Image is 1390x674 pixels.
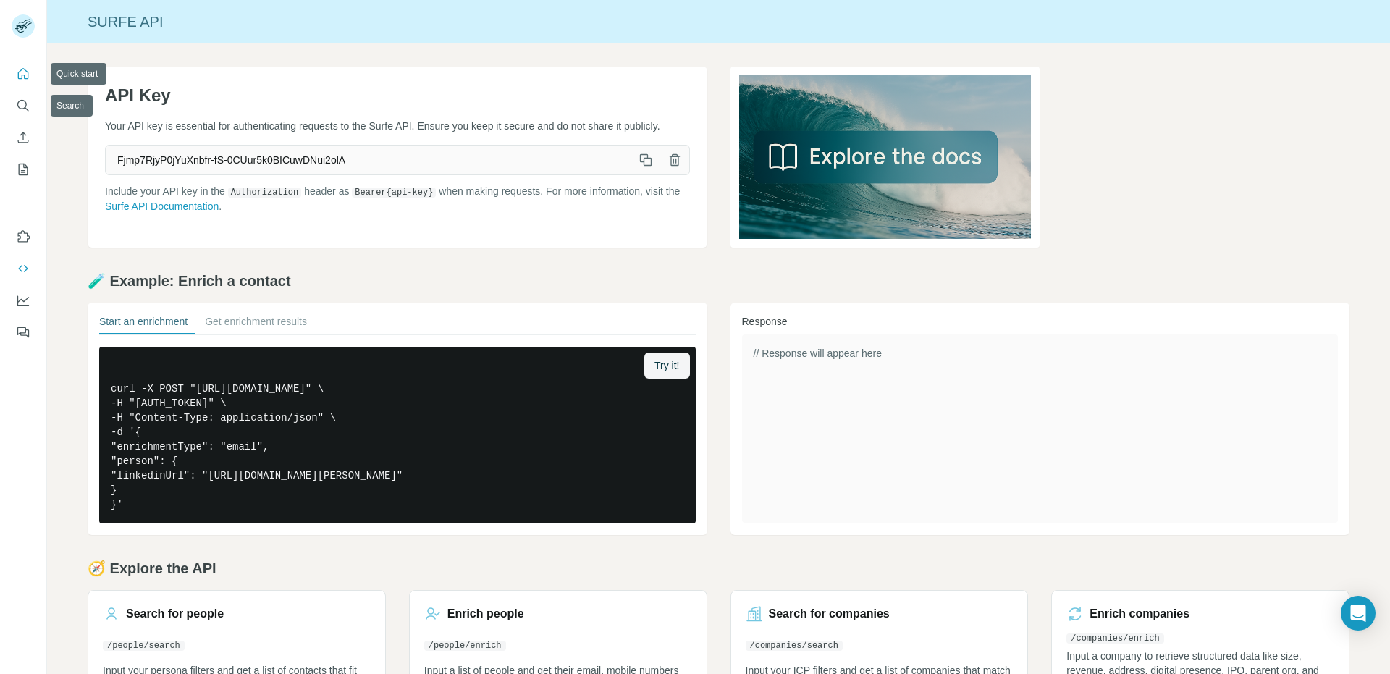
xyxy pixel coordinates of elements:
p: Include your API key in the header as when making requests. For more information, visit the . [105,184,690,214]
h1: API Key [105,84,690,107]
p: Your API key is essential for authenticating requests to the Surfe API. Ensure you keep it secure... [105,119,690,133]
button: Quick start [12,61,35,87]
div: Open Intercom Messenger [1341,596,1376,631]
button: Dashboard [12,287,35,313]
pre: curl -X POST "[URL][DOMAIN_NAME]" \ -H "[AUTH_TOKEN]" \ -H "Content-Type: application/json" \ -d ... [99,347,696,523]
a: Surfe API Documentation [105,201,219,212]
h2: 🧪 Example: Enrich a contact [88,271,1349,291]
h3: Search for companies [769,605,890,623]
span: Try it! [654,358,679,373]
button: Enrich CSV [12,125,35,151]
button: My lists [12,156,35,182]
h3: Response [742,314,1339,329]
code: /people/search [103,641,185,651]
h2: 🧭 Explore the API [88,558,1349,578]
code: Authorization [228,188,302,198]
button: Feedback [12,319,35,345]
h3: Enrich companies [1090,605,1189,623]
div: Surfe API [47,12,1390,32]
button: Use Surfe API [12,256,35,282]
h3: Enrich people [447,605,524,623]
button: Start an enrichment [99,314,188,334]
button: Search [12,93,35,119]
code: /companies/enrich [1066,633,1163,644]
h3: Search for people [126,605,224,623]
span: // Response will appear here [754,347,882,359]
code: /companies/search [746,641,843,651]
button: Try it! [644,353,689,379]
code: Bearer {api-key} [352,188,436,198]
button: Use Surfe on LinkedIn [12,224,35,250]
button: Get enrichment results [205,314,307,334]
code: /people/enrich [424,641,506,651]
span: Fjmp7RjyP0jYuXnbfr-fS-0CUur5k0BICuwDNui2olA [106,147,631,173]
